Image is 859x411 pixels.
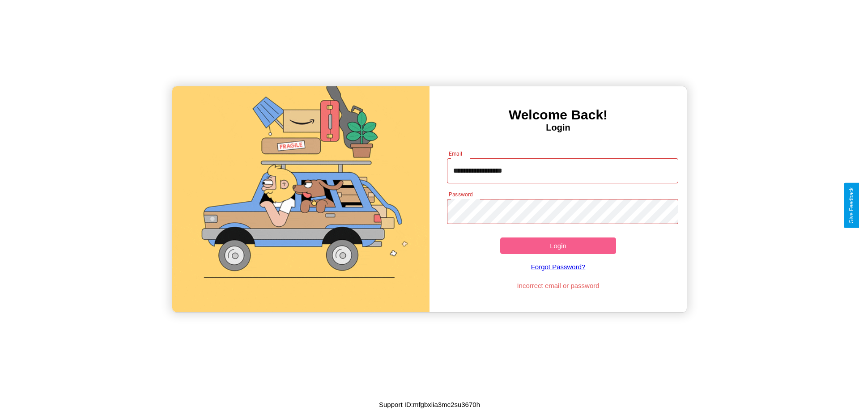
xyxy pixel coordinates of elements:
h3: Welcome Back! [429,107,687,123]
p: Support ID: mfgbxiia3mc2su3670h [379,398,480,411]
div: Give Feedback [848,187,855,224]
a: Forgot Password? [442,254,674,280]
p: Incorrect email or password [442,280,674,292]
h4: Login [429,123,687,133]
label: Email [449,150,463,157]
button: Login [500,237,616,254]
img: gif [172,86,429,312]
label: Password [449,191,472,198]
